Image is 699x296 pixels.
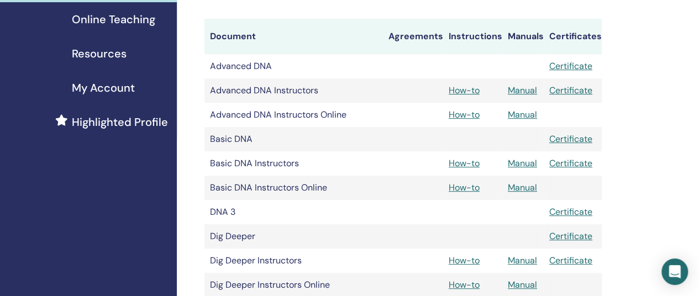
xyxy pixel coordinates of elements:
a: Manual [508,84,537,96]
a: How-to [449,182,480,193]
td: Dig Deeper Instructors [204,249,383,273]
td: Advanced DNA Instructors Online [204,103,383,127]
th: Document [204,19,383,54]
a: How-to [449,255,480,266]
a: How-to [449,84,480,96]
th: Instructions [443,19,502,54]
a: Certificate [549,230,592,242]
a: Manual [508,182,537,193]
td: Basic DNA Instructors [204,151,383,176]
a: How-to [449,157,480,169]
td: Advanced DNA [204,54,383,78]
a: Certificate [549,255,592,266]
a: Manual [508,255,537,266]
a: Manual [508,109,537,120]
span: Resources [72,45,127,62]
a: Certificate [549,157,592,169]
td: DNA 3 [204,200,383,224]
td: Advanced DNA Instructors [204,78,383,103]
td: Basic DNA [204,127,383,151]
a: Certificate [549,133,592,145]
a: How-to [449,279,480,290]
span: My Account [72,80,135,96]
th: Manuals [502,19,544,54]
td: Basic DNA Instructors Online [204,176,383,200]
th: Agreements [383,19,443,54]
td: Dig Deeper [204,224,383,249]
div: Open Intercom Messenger [661,258,688,285]
a: How-to [449,109,480,120]
a: Certificate [549,206,592,218]
th: Certificates [544,19,602,54]
a: Certificate [549,60,592,72]
a: Manual [508,279,537,290]
span: Highlighted Profile [72,114,168,130]
span: Online Teaching [72,11,155,28]
a: Manual [508,157,537,169]
a: Certificate [549,84,592,96]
